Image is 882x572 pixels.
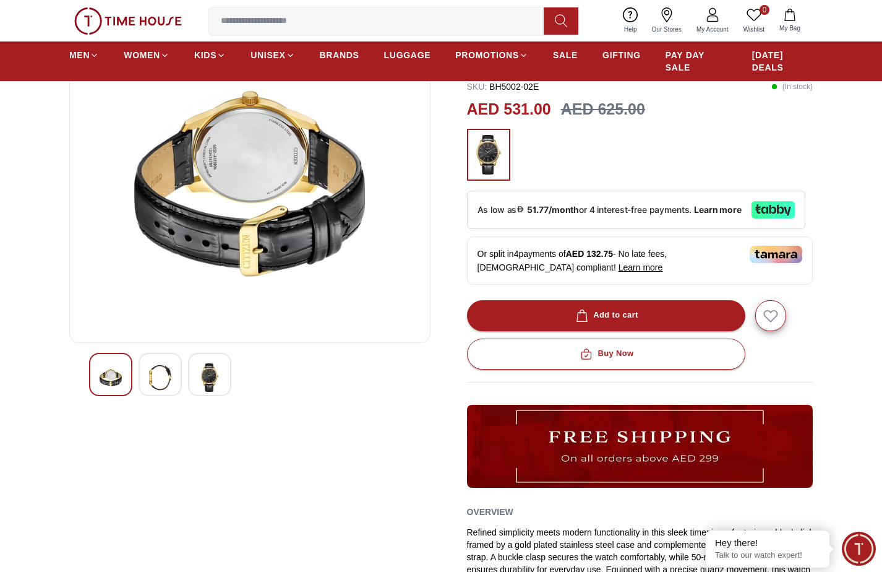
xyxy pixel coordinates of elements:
[250,44,294,66] a: UNISEX
[250,49,285,61] span: UNISEX
[736,5,772,37] a: 0Wishlist
[384,44,431,66] a: LUGGAGE
[691,25,734,34] span: My Account
[69,44,99,66] a: MEN
[80,35,420,332] img: CITIZEN Mechanical Men - BH5002-02E
[561,98,645,121] h3: AED 625.00
[194,44,226,66] a: KIDS
[771,80,813,93] p: ( In stock )
[750,246,802,263] img: Tamara
[666,44,727,79] a: PAY DAY SALE
[473,135,504,175] img: ...
[619,25,642,34] span: Help
[553,49,578,61] span: SALE
[644,5,689,37] a: Our Stores
[752,44,813,79] a: [DATE] DEALS
[752,49,813,74] span: [DATE] DEALS
[455,49,519,61] span: PROMOTIONS
[467,503,513,521] h2: Overview
[455,44,528,66] a: PROMOTIONS
[467,98,551,121] h2: AED 531.00
[619,262,663,272] span: Learn more
[666,49,727,74] span: PAY DAY SALE
[739,25,769,34] span: Wishlist
[842,532,876,566] div: Chat Widget
[617,5,644,37] a: Help
[384,49,431,61] span: LUGGAGE
[74,7,182,35] img: ...
[194,49,216,61] span: KIDS
[467,236,813,285] div: Or split in 4 payments of - No late fees, [DEMOGRAPHIC_DATA] compliant!
[715,537,820,549] div: Hey there!
[124,49,160,61] span: WOMEN
[553,44,578,66] a: SALE
[566,249,613,259] span: AED 132.75
[199,363,221,392] img: CITIZEN Mechanical Men - BH5002-02E
[573,308,638,323] div: Add to cart
[760,5,769,15] span: 0
[124,44,169,66] a: WOMEN
[100,363,122,392] img: CITIZEN Mechanical Men - BH5002-02E
[320,44,359,66] a: BRANDS
[467,82,487,92] span: SKU :
[467,339,745,370] button: Buy Now
[320,49,359,61] span: BRANDS
[715,550,820,561] p: Talk to our watch expert!
[467,300,745,331] button: Add to cart
[578,347,633,361] div: Buy Now
[602,49,641,61] span: GIFTING
[772,6,808,35] button: My Bag
[467,405,813,488] img: ...
[149,363,171,392] img: CITIZEN Mechanical Men - BH5002-02E
[774,24,805,33] span: My Bag
[647,25,687,34] span: Our Stores
[602,44,641,66] a: GIFTING
[69,49,90,61] span: MEN
[467,80,539,93] p: BH5002-02E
